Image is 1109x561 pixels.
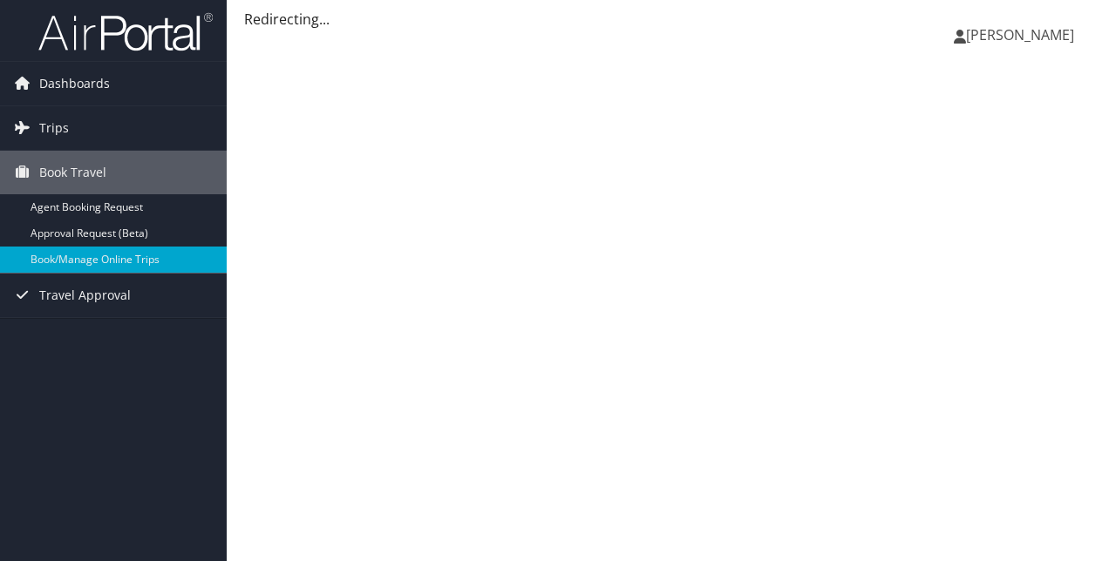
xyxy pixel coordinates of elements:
span: Travel Approval [39,274,131,317]
span: Trips [39,106,69,150]
img: airportal-logo.png [38,11,213,52]
span: Book Travel [39,151,106,194]
span: [PERSON_NAME] [966,25,1074,44]
div: Redirecting... [244,9,1092,30]
a: [PERSON_NAME] [954,9,1092,61]
span: Dashboards [39,62,110,105]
